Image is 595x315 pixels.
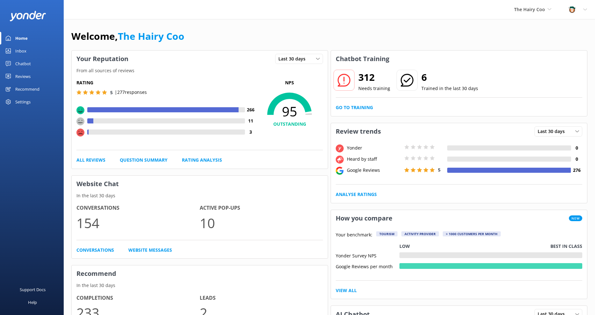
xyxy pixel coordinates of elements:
[336,104,373,111] a: Go to Training
[76,212,200,234] p: 154
[421,85,478,92] p: Trained in the last 30 days
[128,247,172,254] a: Website Messages
[245,117,256,124] h4: 11
[514,6,545,12] span: The Hairy Coo
[256,79,323,86] p: NPS
[76,247,114,254] a: Conversations
[567,5,577,14] img: 457-1738239164.png
[550,243,582,250] p: Best in class
[200,212,323,234] p: 10
[200,294,323,302] h4: Leads
[336,231,372,239] p: Your benchmark:
[72,265,328,282] h3: Recommend
[76,204,200,212] h4: Conversations
[538,128,569,135] span: Last 30 days
[76,79,256,86] h5: Rating
[331,123,386,140] h3: Review trends
[15,70,31,83] div: Reviews
[72,67,328,74] p: From all sources of reviews
[278,55,309,62] span: Last 30 days
[438,167,441,173] span: 5
[72,192,328,199] p: In the last 30 days
[421,70,478,85] h2: 6
[331,210,397,227] h3: How you compare
[345,167,403,174] div: Google Reviews
[15,32,28,45] div: Home
[118,30,184,43] a: The Hairy Coo
[182,157,222,164] a: Rating Analysis
[72,282,328,289] p: In the last 30 days
[245,129,256,136] h4: 3
[76,294,200,302] h4: Completions
[256,121,323,128] h4: OUTSTANDING
[345,156,403,163] div: Heard by staff
[72,51,133,67] h3: Your Reputation
[256,103,323,119] span: 95
[15,95,31,108] div: Settings
[336,191,377,198] a: Analyse Ratings
[401,231,439,236] div: Activity Provider
[200,204,323,212] h4: Active Pop-ups
[15,45,26,57] div: Inbox
[443,231,501,236] div: > 1000 customers per month
[71,29,184,44] h1: Welcome,
[115,89,147,96] p: | 277 responses
[571,144,582,151] h4: 0
[569,215,582,221] span: New
[10,11,46,21] img: yonder-white-logo.png
[571,156,582,163] h4: 0
[571,167,582,174] h4: 276
[358,85,390,92] p: Needs training
[331,51,394,67] h3: Chatbot Training
[358,70,390,85] h2: 312
[399,243,410,250] p: Low
[336,287,357,294] a: View All
[15,57,31,70] div: Chatbot
[345,144,403,151] div: Yonder
[336,263,399,269] div: Google Reviews per month
[20,283,46,296] div: Support Docs
[120,157,168,164] a: Question Summary
[76,157,105,164] a: All Reviews
[245,106,256,113] h4: 266
[15,83,39,95] div: Recommend
[336,252,399,258] div: Yonder Survey NPS
[28,296,37,309] div: Help
[376,231,398,236] div: Tourism
[110,89,113,95] span: 5
[72,176,328,192] h3: Website Chat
